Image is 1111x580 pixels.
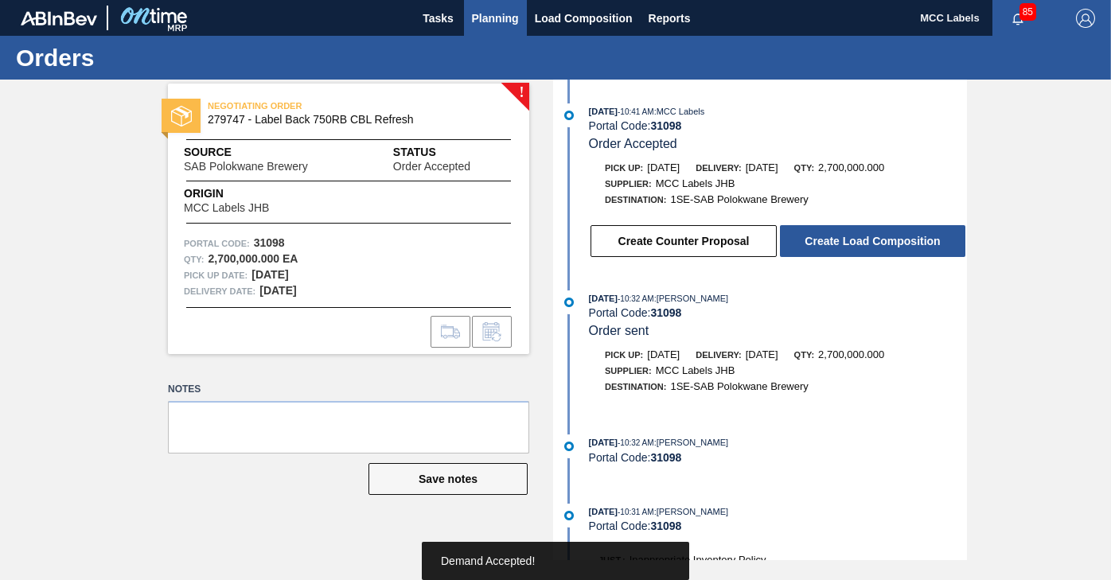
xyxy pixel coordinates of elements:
span: SAB Polokwane Brewery [184,161,308,173]
strong: [DATE] [259,284,296,297]
span: : [PERSON_NAME] [654,294,729,303]
span: Order Accepted [589,137,677,150]
span: 279747 - Label Back 750RB CBL Refresh [208,114,497,126]
span: MCC Labels JHB [184,202,269,214]
span: Order Accepted [393,161,470,173]
div: Portal Code: [589,119,967,132]
span: Destination: [605,195,666,204]
img: Logout [1076,9,1095,28]
span: 1SE-SAB Polokwane Brewery [670,193,808,205]
button: Create Counter Proposal [591,225,777,257]
img: atual [564,511,574,520]
strong: 31098 [650,451,681,464]
span: Demand Accepted! [441,555,535,567]
strong: [DATE] [251,268,288,281]
div: Inform order change [472,316,512,348]
span: - 10:32 AM [618,294,654,303]
span: [DATE] [647,348,680,360]
span: Source [184,144,356,161]
img: status [171,106,192,127]
strong: 31098 [650,306,681,319]
strong: 2,700,000.000 EA [208,252,298,265]
span: Portal Code: [184,236,250,251]
span: [DATE] [589,507,618,516]
img: atual [564,442,574,451]
span: [DATE] [647,162,680,173]
span: 85 [1019,3,1036,21]
span: [DATE] [746,348,778,360]
span: Pick up: [605,163,643,173]
span: NEGOTIATING ORDER [208,98,431,114]
strong: 31098 [650,119,681,132]
img: TNhmsLtSVTkK8tSr43FrP2fwEKptu5GPRR3wAAAABJRU5ErkJggg== [21,11,97,25]
span: - 10:31 AM [618,508,654,516]
span: Delivery: [696,163,741,173]
span: Supplier: [605,366,652,376]
strong: 31098 [650,520,681,532]
span: Supplier: [605,179,652,189]
span: Pick up Date: [184,267,248,283]
span: Tasks [421,9,456,28]
h1: Orders [16,49,298,67]
span: Planning [472,9,519,28]
img: atual [564,111,574,120]
label: Notes [168,378,529,401]
span: Qty : [184,251,204,267]
span: [DATE] [589,294,618,303]
span: : MCC Labels [654,107,705,116]
span: MCC Labels JHB [656,177,735,189]
button: Create Load Composition [780,225,965,257]
span: : [PERSON_NAME] [654,438,729,447]
div: Portal Code: [589,451,967,464]
span: Order sent [589,324,649,337]
span: Delivery Date: [184,283,255,299]
div: Go to Load Composition [431,316,470,348]
span: MCC Labels JHB [656,364,735,376]
span: Qty: [794,163,814,173]
span: - 10:41 AM [618,107,654,116]
span: Qty: [794,350,814,360]
span: [DATE] [589,107,618,116]
button: Save notes [368,463,528,495]
span: [DATE] [589,438,618,447]
span: : [PERSON_NAME] [654,507,729,516]
span: Status [393,144,513,161]
span: Delivery: [696,350,741,360]
button: Notifications [992,7,1043,29]
span: - 10:32 AM [618,438,654,447]
span: Origin [184,185,309,202]
div: Portal Code: [589,306,967,319]
span: Inappropriate Inventory Policy [630,554,766,566]
span: Load Composition [535,9,633,28]
span: 2,700,000.000 [818,348,884,360]
span: 2,700,000.000 [818,162,884,173]
img: atual [564,298,574,307]
div: Portal Code: [589,520,967,532]
span: 1SE-SAB Polokwane Brewery [670,380,808,392]
span: [DATE] [746,162,778,173]
span: Reports [649,9,691,28]
span: Pick up: [605,350,643,360]
strong: 31098 [254,236,285,249]
span: Destination: [605,382,666,391]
